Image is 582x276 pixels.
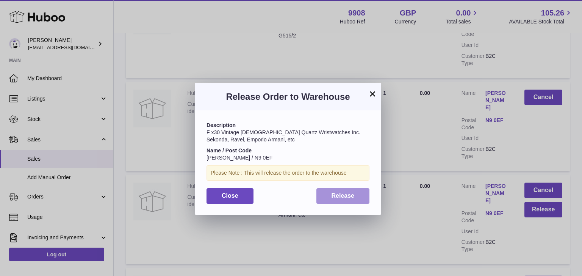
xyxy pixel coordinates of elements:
[207,91,369,103] h3: Release Order to Warehouse
[316,188,370,204] button: Release
[207,188,253,204] button: Close
[207,122,236,128] strong: Description
[368,89,377,98] button: ×
[222,192,238,199] span: Close
[332,192,355,199] span: Release
[207,129,360,143] span: F x30 Vintage [DEMOGRAPHIC_DATA] Quartz Wristwatches Inc. Sekonda, Ravel, Emporio Armani, etc
[207,147,252,154] strong: Name / Post Code
[207,155,272,161] span: [PERSON_NAME] / N9 0EF
[207,165,369,181] div: Please Note : This will release the order to the warehouse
